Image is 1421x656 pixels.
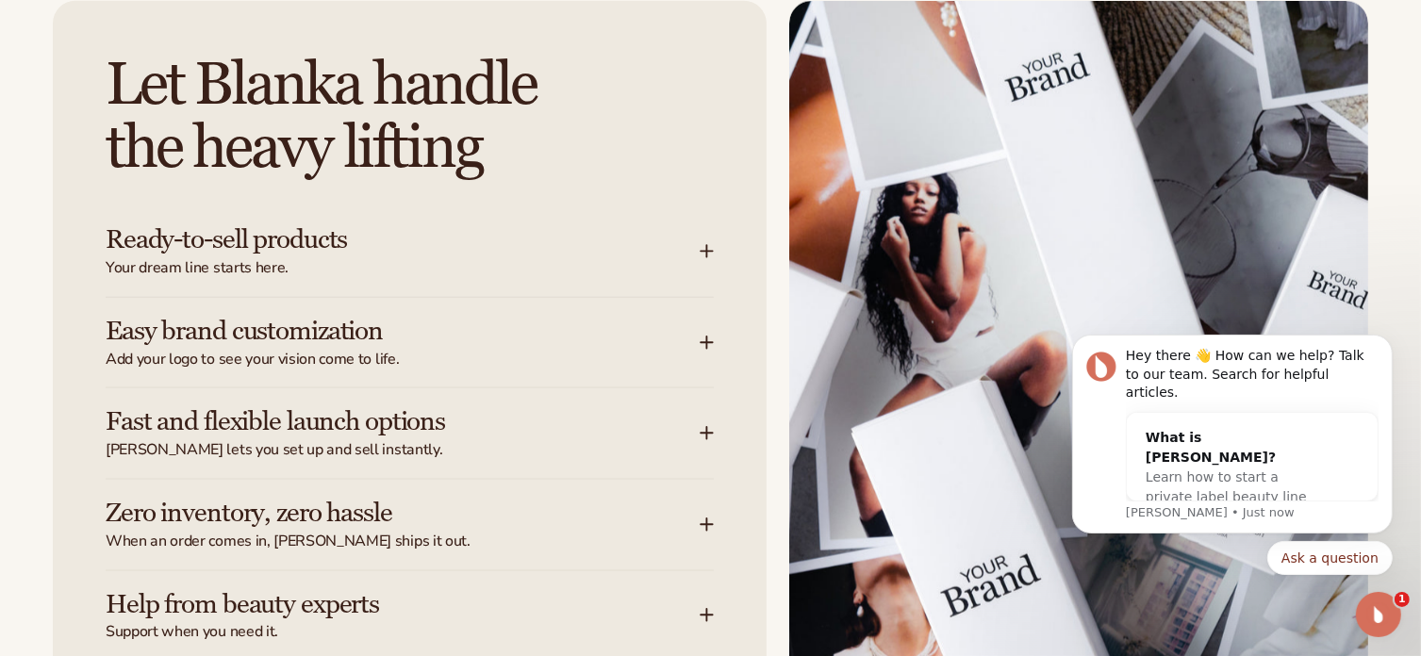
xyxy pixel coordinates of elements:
[106,225,643,254] h3: Ready-to-sell products
[106,440,700,460] span: [PERSON_NAME] lets you set up and sell instantly.
[1356,592,1401,637] iframe: Intercom live chat
[106,590,643,619] h3: Help from beauty experts
[1395,592,1410,607] span: 1
[1044,291,1421,605] iframe: Intercom notifications message
[106,317,643,346] h3: Easy brand customization
[106,350,700,369] span: Add your logo to see your vision come to life.
[106,622,700,642] span: Support when you need it.
[106,258,700,278] span: Your dream line starts here.
[106,499,643,528] h3: Zero inventory, zero hassle
[106,532,700,551] span: When an order comes in, [PERSON_NAME] ships it out.
[106,54,714,180] h2: Let Blanka handle the heavy lifting
[106,407,643,436] h3: Fast and flexible launch options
